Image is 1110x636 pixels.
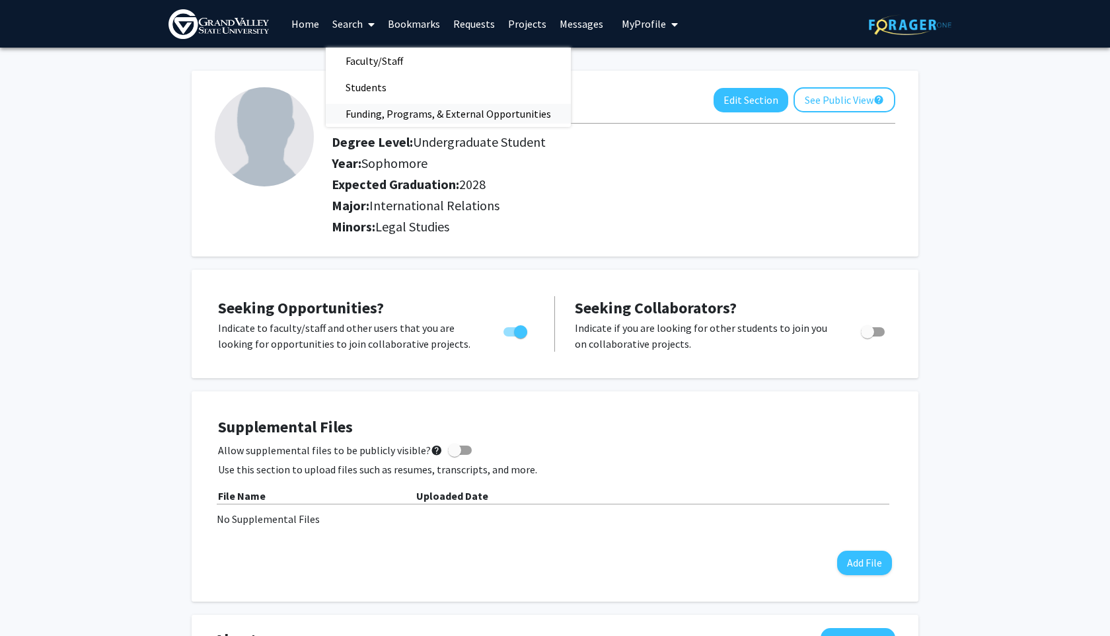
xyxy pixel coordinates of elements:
p: Use this section to upload files such as resumes, transcripts, and more. [218,461,892,477]
h2: Major: [332,198,895,214]
span: Students [326,74,406,100]
button: Edit Section [714,88,788,112]
span: Faculty/Staff [326,48,423,74]
span: Allow supplemental files to be publicly visible? [218,442,443,458]
p: Indicate to faculty/staff and other users that you are looking for opportunities to join collabor... [218,320,478,352]
h2: Year: [332,155,835,171]
a: Faculty/Staff [326,51,571,71]
img: Profile Picture [215,87,314,186]
b: File Name [218,489,266,502]
b: Uploaded Date [416,489,488,502]
span: 2028 [459,176,486,192]
mat-icon: help [873,92,884,108]
a: Messages [553,1,610,47]
span: Funding, Programs, & External Opportunities [326,100,571,127]
span: Undergraduate Student [413,134,546,150]
h2: Minors: [332,219,895,235]
a: Bookmarks [381,1,447,47]
mat-icon: help [431,442,443,458]
h2: Degree Level: [332,134,835,150]
p: Indicate if you are looking for other students to join you on collaborative projects. [575,320,836,352]
span: Seeking Collaborators? [575,298,737,318]
button: See Public View [794,87,895,112]
div: Toggle [856,320,892,340]
span: Seeking Opportunities? [218,298,384,318]
h2: Expected Graduation: [332,177,835,192]
span: My Profile [622,17,666,30]
div: Toggle [498,320,535,340]
button: Add File [837,551,892,575]
img: ForagerOne Logo [869,15,951,35]
iframe: Chat [10,576,56,626]
a: Funding, Programs, & External Opportunities [326,104,571,124]
a: Search [326,1,381,47]
div: No Supplemental Files [217,511,893,527]
span: Legal Studies [375,218,449,235]
h4: Supplemental Files [218,418,892,437]
span: Sophomore [361,155,427,171]
span: International Relations [369,197,499,214]
a: Home [285,1,326,47]
a: Students [326,77,571,97]
a: Projects [501,1,553,47]
img: Grand Valley State University Logo [168,9,269,39]
a: Requests [447,1,501,47]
